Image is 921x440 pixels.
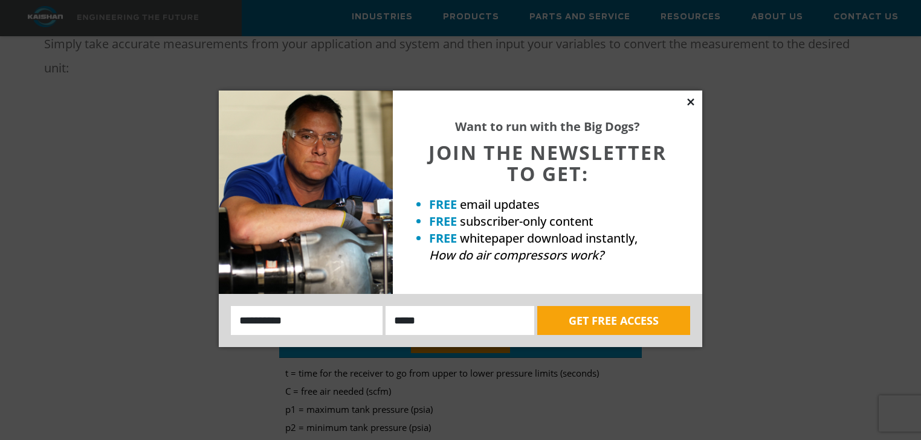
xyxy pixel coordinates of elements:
[428,139,667,187] span: JOIN THE NEWSLETTER TO GET:
[386,306,534,335] input: Email
[537,306,690,335] button: GET FREE ACCESS
[685,97,696,107] button: Close
[429,196,457,212] strong: FREE
[429,247,604,263] em: How do air compressors work?
[460,213,593,229] span: subscriber-only content
[460,230,638,246] span: whitepaper download instantly,
[231,306,383,335] input: Name:
[429,213,457,229] strong: FREE
[455,118,640,135] strong: Want to run with the Big Dogs?
[460,196,540,212] span: email updates
[429,230,457,246] strong: FREE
